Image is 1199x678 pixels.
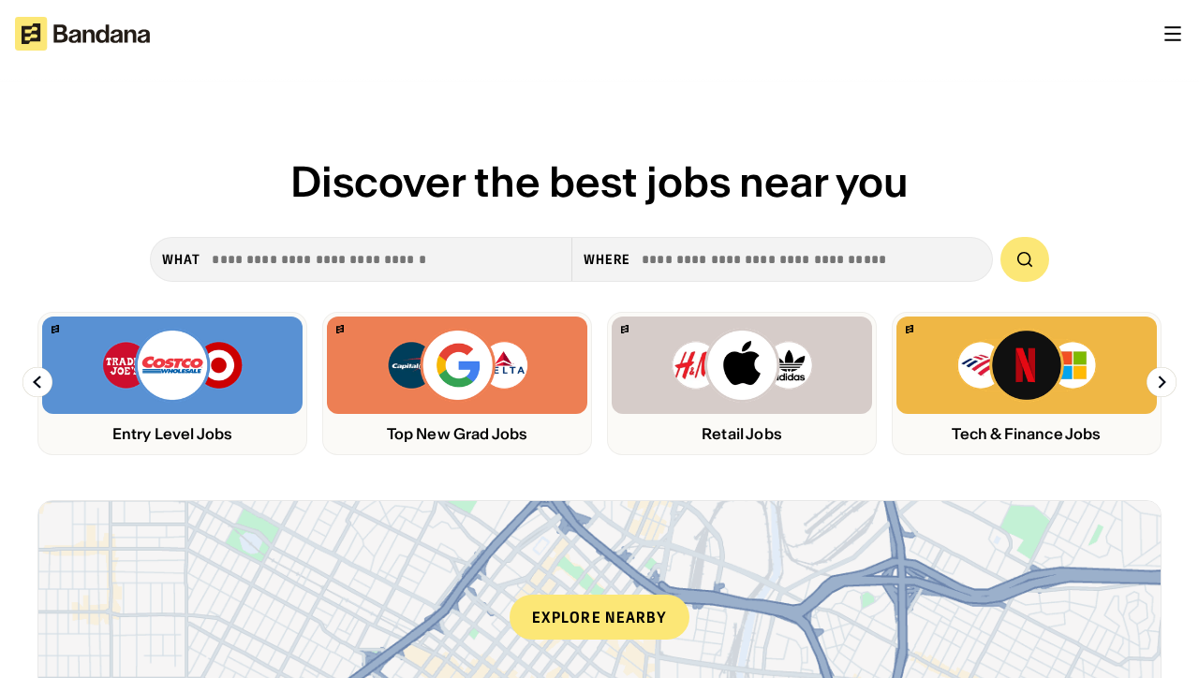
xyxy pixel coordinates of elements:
[327,425,587,443] div: Top New Grad Jobs
[607,312,877,455] a: Bandana logoH&M, Apply, Adidas logosRetail Jobs
[906,325,913,333] img: Bandana logo
[42,425,303,443] div: Entry Level Jobs
[510,595,689,640] div: Explore nearby
[290,155,909,208] span: Discover the best jobs near you
[37,312,307,455] a: Bandana logoTrader Joe’s, Costco, Target logosEntry Level Jobs
[1147,367,1177,397] img: Right Arrow
[162,251,200,268] div: what
[956,328,1098,403] img: Bank of America, Netflix, Microsoft logos
[892,312,1162,455] a: Bandana logoBank of America, Netflix, Microsoft logosTech & Finance Jobs
[52,325,59,333] img: Bandana logo
[612,425,872,443] div: Retail Jobs
[22,367,52,397] img: Left Arrow
[621,325,629,333] img: Bandana logo
[322,312,592,455] a: Bandana logoCapital One, Google, Delta logosTop New Grad Jobs
[101,328,244,403] img: Trader Joe’s, Costco, Target logos
[896,425,1157,443] div: Tech & Finance Jobs
[584,251,631,268] div: Where
[671,328,813,403] img: H&M, Apply, Adidas logos
[15,17,150,51] img: Bandana logotype
[336,325,344,333] img: Bandana logo
[386,328,528,403] img: Capital One, Google, Delta logos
